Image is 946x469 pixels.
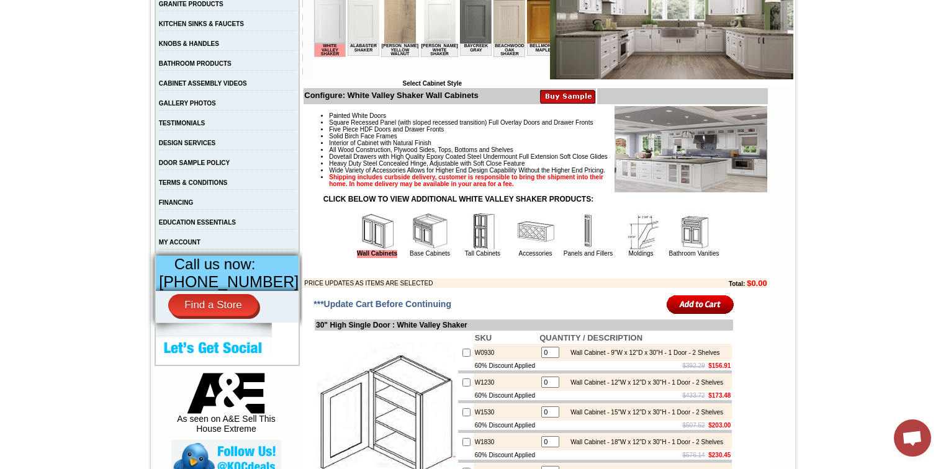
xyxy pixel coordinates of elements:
[323,195,593,203] strong: CLICK BELOW TO VIEW ADDITIONAL WHITE VALLEY SHAKER PRODUCTS:
[159,100,216,107] a: GALLERY PHOTOS
[168,294,258,316] a: Find a Store
[412,213,449,250] img: Base Cabinets
[329,153,608,160] span: Dovetail Drawers with High Quality Epoxy Coated Steel Undermount Full Extension Soft Close Glides
[667,294,734,315] input: Add to Cart
[410,250,450,257] a: Base Cabinets
[329,112,386,119] span: Painted White Doors
[159,199,194,206] a: FINANCING
[464,213,502,250] img: Tall Cabinets
[329,174,603,187] strong: Shipping includes curbside delivery, customer is responsible to bring the shipment into their hom...
[683,392,705,399] s: $433.72
[683,452,705,458] s: $576.14
[708,392,731,399] b: $173.48
[474,373,538,391] td: W1230
[159,120,205,127] a: TESTIMONIALS
[564,439,723,445] div: Wall Cabinet - 18"W x 12"D x 30"H - 1 Door - 2 Shelves
[159,219,236,226] a: EDUCATION ESSENTIALS
[159,20,244,27] a: KITCHEN SINKS & FAUCETS
[729,280,745,287] b: Total:
[564,250,613,257] a: Panels and Fillers
[174,256,256,272] span: Call us now:
[623,213,660,250] img: Moldings
[683,362,705,369] s: $392.29
[539,333,642,342] b: QUANTITY / DESCRIPTION
[564,349,719,356] div: Wall Cabinet - 9"W x 12"D x 30"H - 1 Door - 2 Shelves
[474,450,538,460] td: 60% Discount Applied
[708,452,731,458] b: $230.45
[315,319,733,331] td: 30" High Single Door : White Valley Shaker
[474,344,538,361] td: W0930
[329,160,525,167] span: Heavy Duty Steel Concealed Hinge, Adjustable with Soft Close Feature
[159,179,228,186] a: TERMS & CONDITIONS
[474,361,538,370] td: 60% Discount Applied
[708,422,731,429] b: $203.00
[474,403,538,421] td: W1530
[402,80,462,87] b: Select Cabinet Style
[313,299,451,309] span: ***Update Cart Before Continuing
[675,213,713,250] img: Bathroom Vanities
[747,279,767,288] b: $0.00
[465,250,500,257] a: Tall Cabinets
[159,40,219,47] a: KNOBS & HANDLES
[159,239,200,246] a: MY ACCOUNT
[159,273,299,290] span: [PHONE_NUMBER]
[615,106,767,192] img: Product Image
[304,91,479,100] b: Configure: White Valley Shaker Wall Cabinets
[683,422,705,429] s: $507.52
[474,421,538,430] td: 60% Discount Applied
[213,56,245,69] td: Bellmonte Maple
[708,362,731,369] b: $156.91
[159,1,223,7] a: GRANITE PRODUCTS
[628,250,653,257] a: Moldings
[329,119,593,126] span: Square Recessed Panel (with sloped recessed transition) Full Overlay Doors and Drawer Fronts
[564,409,723,416] div: Wall Cabinet - 15"W x 12"D x 30"H - 1 Door - 2 Shelves
[304,279,660,288] td: PRICE UPDATES AS ITEMS ARE SELECTED
[171,373,281,440] div: As seen on A&E Sell This House Extreme
[669,250,719,257] a: Bathroom Vanities
[474,391,538,400] td: 60% Discount Applied
[517,213,554,250] img: Accessories
[519,250,552,257] a: Accessories
[329,126,444,133] span: Five Piece HDF Doors and Drawer Fronts
[475,333,492,342] b: SKU
[159,60,232,67] a: BATHROOM PRODUCTS
[570,213,607,250] img: Panels and Fillers
[359,213,396,250] img: Wall Cabinets
[329,140,431,146] span: Interior of Cabinet with Natural Finish
[159,140,216,146] a: DESIGN SERVICES
[329,167,605,174] span: Wide Variety of Accessories Allows for Higher End Design Capability Without the Higher End Pricing.
[474,433,538,450] td: W1830
[564,379,723,386] div: Wall Cabinet - 12"W x 12"D x 30"H - 1 Door - 2 Shelves
[329,133,397,140] span: Solid Birch Face Frames
[894,419,931,457] div: Open chat
[159,159,230,166] a: DOOR SAMPLE POLICY
[357,250,397,258] a: Wall Cabinets
[329,146,513,153] span: All Wood Construction, Plywood Sides, Tops, Bottoms and Shelves
[159,80,247,87] a: CABINET ASSEMBLY VIDEOS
